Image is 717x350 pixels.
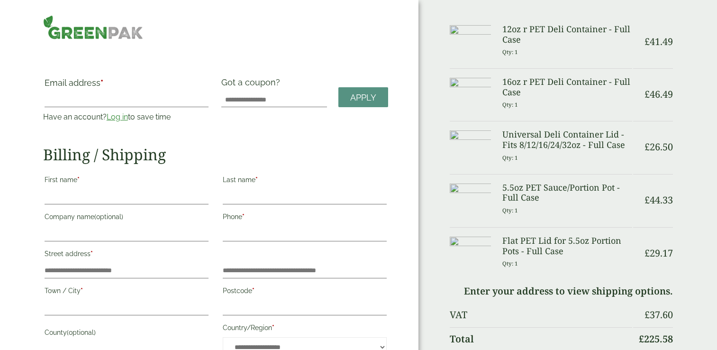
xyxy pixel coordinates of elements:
[45,247,209,263] label: Street address
[272,324,274,332] abbr: required
[81,287,83,295] abbr: required
[223,284,387,300] label: Postcode
[644,247,650,259] span: £
[223,321,387,337] label: Country/Region
[77,176,80,184] abbr: required
[502,207,518,214] small: Qty: 1
[502,101,518,108] small: Qty: 1
[45,210,209,226] label: Company name
[45,284,209,300] label: Town / City
[94,213,123,221] span: (optional)
[639,332,644,345] span: £
[502,260,518,267] small: Qty: 1
[644,247,673,259] bdi: 29.17
[644,308,650,321] span: £
[67,329,96,336] span: (optional)
[502,129,632,150] h3: Universal Deli Container Lid - Fits 8/12/16/24/32oz - Full Case
[644,88,673,101] bdi: 46.49
[221,77,284,92] label: Got a coupon?
[639,332,673,345] bdi: 225.58
[107,112,128,121] a: Log in
[644,35,673,48] bdi: 41.49
[91,250,93,258] abbr: required
[100,78,103,88] abbr: required
[242,213,245,221] abbr: required
[223,210,387,226] label: Phone
[502,236,632,256] h3: Flat PET Lid for 5.5oz Portion Pots - Full Case
[223,173,387,189] label: Last name
[502,154,518,161] small: Qty: 1
[644,193,650,206] span: £
[644,35,650,48] span: £
[644,308,673,321] bdi: 37.60
[644,193,673,206] bdi: 44.33
[255,176,258,184] abbr: required
[644,140,650,153] span: £
[45,326,209,342] label: County
[252,287,254,295] abbr: required
[450,304,633,326] th: VAT
[502,183,632,203] h3: 5.5oz PET Sauce/Portion Pot - Full Case
[644,140,673,153] bdi: 26.50
[350,92,376,103] span: Apply
[43,111,210,123] p: Have an account? to save time
[45,173,209,189] label: First name
[43,15,143,39] img: GreenPak Supplies
[43,146,388,164] h2: Billing / Shipping
[338,87,388,108] a: Apply
[450,280,673,303] td: Enter your address to view shipping options.
[502,77,632,97] h3: 16oz r PET Deli Container - Full Case
[45,79,209,92] label: Email address
[644,88,650,101] span: £
[502,24,632,45] h3: 12oz r PET Deli Container - Full Case
[502,48,518,55] small: Qty: 1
